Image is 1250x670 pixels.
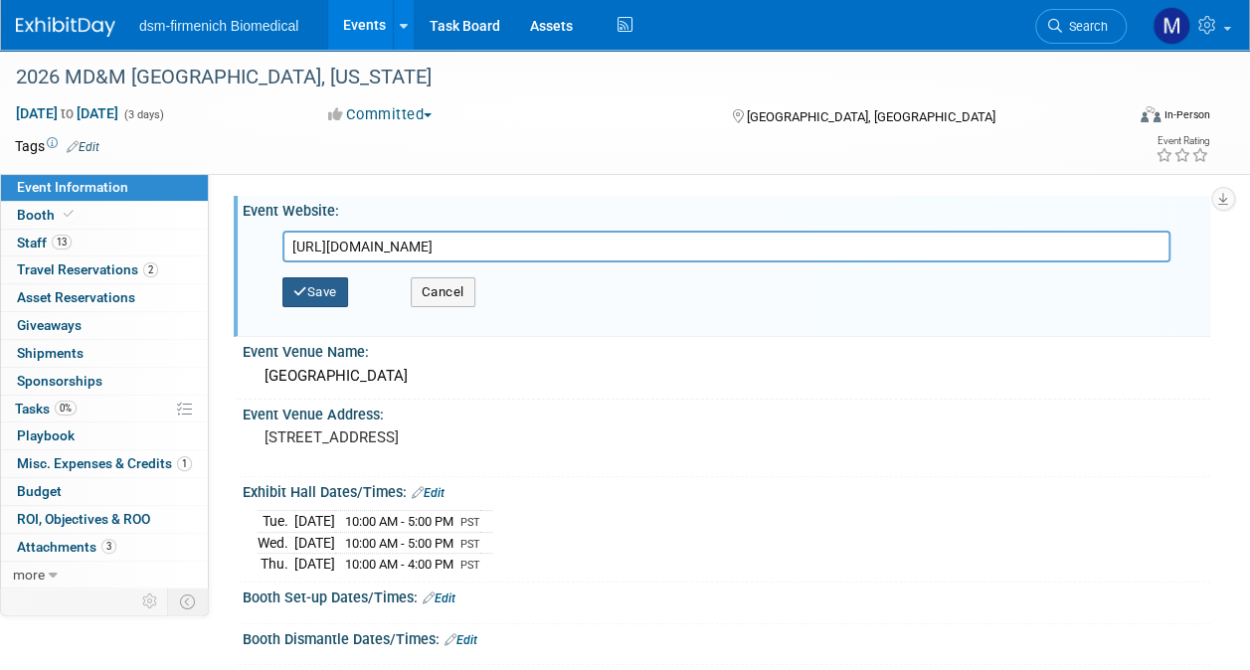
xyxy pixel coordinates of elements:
a: Edit [67,140,99,154]
a: Travel Reservations2 [1,256,208,283]
td: [DATE] [294,511,335,533]
span: Attachments [17,539,116,555]
span: dsm-firmenich Biomedical [139,18,298,34]
span: Travel Reservations [17,261,158,277]
a: Misc. Expenses & Credits1 [1,450,208,477]
span: 1 [177,456,192,471]
span: [GEOGRAPHIC_DATA], [GEOGRAPHIC_DATA] [747,109,995,124]
input: Enter URL [282,231,1170,262]
span: Event Information [17,179,128,195]
span: to [58,105,77,121]
span: Giveaways [17,317,82,333]
a: Edit [445,633,477,647]
div: [GEOGRAPHIC_DATA] [258,361,1195,392]
span: Misc. Expenses & Credits [17,455,192,471]
div: Event Rating [1156,136,1209,146]
td: Thu. [258,554,294,575]
span: 10:00 AM - 5:00 PM [345,536,453,551]
span: Shipments [17,345,84,361]
td: [DATE] [294,532,335,554]
a: Event Information [1,174,208,201]
span: 3 [101,539,116,554]
i: Booth reservation complete [64,209,74,220]
a: Attachments3 [1,534,208,561]
span: 10:00 AM - 5:00 PM [345,514,453,529]
span: [DATE] [DATE] [15,104,119,122]
button: Save [282,277,348,307]
div: Booth Set-up Dates/Times: [243,583,1210,608]
span: more [13,567,45,583]
a: Staff13 [1,230,208,256]
a: Asset Reservations [1,284,208,311]
div: Event Website: [243,196,1210,221]
td: Personalize Event Tab Strip [133,588,168,614]
img: Format-Inperson.png [1141,106,1161,122]
img: ExhibitDay [16,17,115,37]
div: Booth Dismantle Dates/Times: [243,624,1210,650]
span: Budget [17,483,62,499]
a: Playbook [1,422,208,449]
span: PST [460,559,480,572]
a: Sponsorships [1,368,208,395]
span: Sponsorships [17,373,102,389]
span: Tasks [15,401,77,417]
img: Melanie Davison [1153,7,1190,45]
span: Staff [17,235,72,251]
span: PST [460,516,480,529]
div: In-Person [1163,107,1210,122]
span: Search [1062,19,1108,34]
span: 13 [52,235,72,250]
div: 2026 MD&M [GEOGRAPHIC_DATA], [US_STATE] [9,60,1108,95]
a: Budget [1,478,208,505]
span: Playbook [17,427,75,443]
div: Exhibit Hall Dates/Times: [243,477,1210,503]
div: Event Venue Address: [243,400,1210,424]
a: Giveaways [1,312,208,339]
a: Booth [1,202,208,229]
span: 10:00 AM - 4:00 PM [345,557,453,572]
td: Toggle Event Tabs [168,588,209,614]
button: Cancel [411,277,475,307]
span: Booth [17,207,78,223]
div: Event Venue Name: [243,337,1210,362]
a: Tasks0% [1,396,208,422]
td: Tue. [258,511,294,533]
a: Shipments [1,340,208,367]
span: Asset Reservations [17,289,135,305]
span: 2 [143,262,158,277]
span: ROI, Objectives & ROO [17,511,150,527]
a: ROI, Objectives & ROO [1,506,208,533]
span: PST [460,538,480,551]
div: Event Format [1036,103,1210,133]
span: (3 days) [122,108,164,121]
a: more [1,562,208,588]
a: Search [1035,9,1127,44]
pre: [STREET_ADDRESS] [265,428,624,446]
span: 0% [55,401,77,416]
td: Wed. [258,532,294,554]
td: [DATE] [294,554,335,575]
a: Edit [423,591,455,605]
td: Tags [15,136,99,156]
button: Committed [321,104,440,125]
a: Edit [412,486,445,500]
